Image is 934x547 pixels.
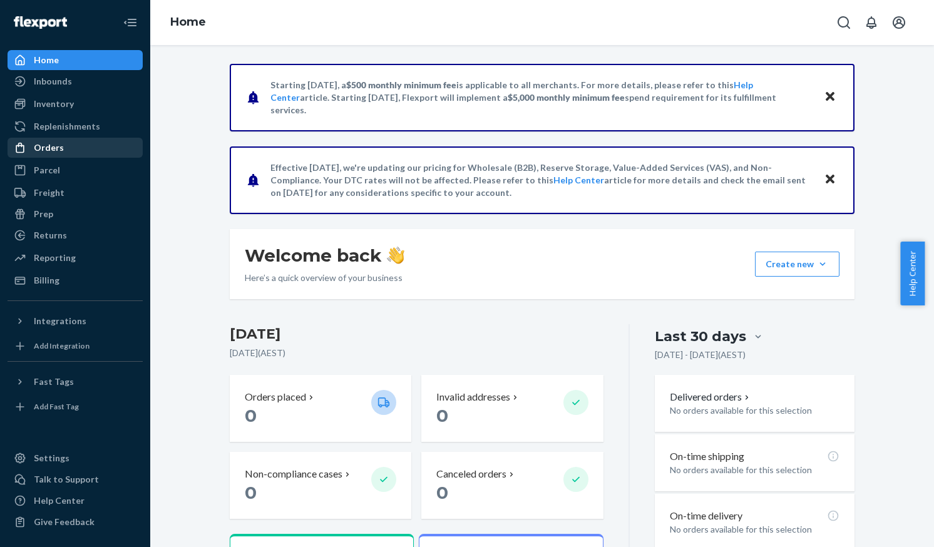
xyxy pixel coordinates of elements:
span: $5,000 monthly minimum fee [508,92,625,103]
div: Billing [34,274,59,287]
span: 0 [436,405,448,426]
p: Here’s a quick overview of your business [245,272,404,284]
button: Invalid addresses 0 [421,375,603,442]
a: Add Fast Tag [8,397,143,417]
h3: [DATE] [230,324,603,344]
img: Flexport logo [14,16,67,29]
a: Prep [8,204,143,224]
a: Talk to Support [8,469,143,489]
button: Help Center [900,242,925,305]
a: Help Center [553,175,604,185]
div: Freight [34,187,64,199]
div: Home [34,54,59,66]
button: Give Feedback [8,512,143,532]
p: Non-compliance cases [245,467,342,481]
div: Replenishments [34,120,100,133]
p: On-time delivery [670,509,742,523]
button: Close [822,88,838,106]
img: hand-wave emoji [387,247,404,264]
div: Parcel [34,164,60,176]
p: Invalid addresses [436,390,510,404]
div: Settings [34,452,69,464]
div: Orders [34,141,64,154]
button: Delivered orders [670,390,752,404]
p: Starting [DATE], a is applicable to all merchants. For more details, please refer to this article... [270,79,812,116]
div: Integrations [34,315,86,327]
div: Inventory [34,98,74,110]
button: Fast Tags [8,372,143,392]
button: Close Navigation [118,10,143,35]
span: 0 [245,405,257,426]
p: Canceled orders [436,467,506,481]
a: Replenishments [8,116,143,136]
button: Open Search Box [831,10,856,35]
p: Effective [DATE], we're updating our pricing for Wholesale (B2B), Reserve Storage, Value-Added Se... [270,161,812,199]
button: Canceled orders 0 [421,452,603,519]
div: Help Center [34,494,85,507]
p: On-time shipping [670,449,744,464]
p: Orders placed [245,390,306,404]
div: Add Integration [34,340,90,351]
a: Inbounds [8,71,143,91]
a: Orders [8,138,143,158]
p: No orders available for this selection [670,404,839,417]
div: Add Fast Tag [34,401,79,412]
button: Create new [755,252,839,277]
p: No orders available for this selection [670,464,839,476]
span: 0 [245,482,257,503]
div: Inbounds [34,75,72,88]
div: Give Feedback [34,516,95,528]
a: Home [170,15,206,29]
a: Help Center [8,491,143,511]
div: Talk to Support [34,473,99,486]
span: 0 [436,482,448,503]
button: Open account menu [886,10,911,35]
a: Freight [8,183,143,203]
div: Last 30 days [655,327,746,346]
a: Billing [8,270,143,290]
a: Home [8,50,143,70]
button: Open notifications [859,10,884,35]
a: Reporting [8,248,143,268]
a: Parcel [8,160,143,180]
ol: breadcrumbs [160,4,216,41]
div: Returns [34,229,67,242]
button: Orders placed 0 [230,375,411,442]
a: Add Integration [8,336,143,356]
h1: Welcome back [245,244,404,267]
div: Prep [34,208,53,220]
button: Integrations [8,311,143,331]
button: Close [822,171,838,189]
div: Fast Tags [34,376,74,388]
div: Reporting [34,252,76,264]
a: Returns [8,225,143,245]
span: $500 monthly minimum fee [346,79,456,90]
button: Non-compliance cases 0 [230,452,411,519]
a: Settings [8,448,143,468]
p: [DATE] - [DATE] ( AEST ) [655,349,746,361]
a: Inventory [8,94,143,114]
p: [DATE] ( AEST ) [230,347,603,359]
p: No orders available for this selection [670,523,839,536]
